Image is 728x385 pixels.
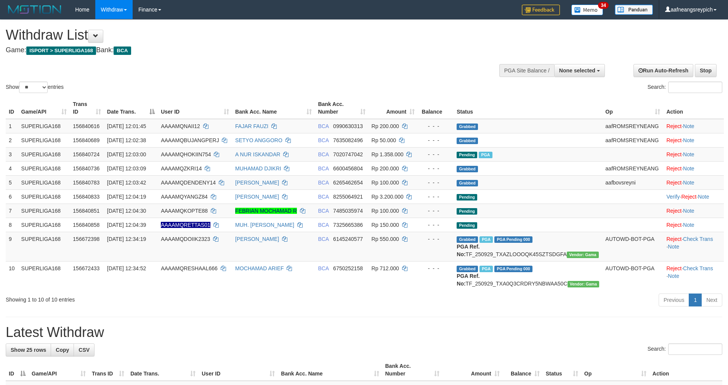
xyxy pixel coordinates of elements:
td: SUPERLIGA168 [18,175,70,189]
td: SUPERLIGA168 [18,161,70,175]
span: AAAAMQZKRI14 [161,165,202,172]
span: Grabbed [457,236,478,243]
span: BCA [318,180,329,186]
span: BCA [318,194,329,200]
th: User ID: activate to sort column ascending [158,97,232,119]
img: Button%20Memo.svg [571,5,603,15]
span: AAAAMQDENDENY14 [161,180,216,186]
td: · [663,218,724,232]
h1: Latest Withdraw [6,325,722,340]
a: Check Trans [683,236,713,242]
td: 7 [6,204,18,218]
th: Balance: activate to sort column ascending [503,359,543,381]
span: [DATE] 12:34:52 [107,265,146,271]
span: Copy [56,347,69,353]
td: TF_250929_TXA0Q3CRDRY5NBWAA50C [454,261,602,290]
td: · [663,204,724,218]
span: 156840833 [73,194,99,200]
div: Showing 1 to 10 of 10 entries [6,293,298,303]
th: User ID: activate to sort column ascending [199,359,278,381]
th: ID: activate to sort column descending [6,359,29,381]
a: CSV [74,343,95,356]
a: Note [683,180,694,186]
span: AAAAMQHOKIIN754 [161,151,211,157]
td: aafROMSREYNEANG [602,133,663,147]
span: Rp 50.000 [372,137,396,143]
span: AAAAMQNAII12 [161,123,200,129]
a: Reject [666,123,681,129]
th: Bank Acc. Number: activate to sort column ascending [382,359,443,381]
span: Pending [457,152,477,158]
a: MUH. [PERSON_NAME] [235,222,294,228]
th: Op: activate to sort column ascending [602,97,663,119]
a: Reject [666,222,681,228]
span: BCA [318,222,329,228]
td: SUPERLIGA168 [18,189,70,204]
a: Note [698,194,709,200]
input: Search: [668,343,722,355]
th: Status [454,97,602,119]
td: · [663,161,724,175]
div: - - - [421,136,451,144]
a: Note [683,123,694,129]
button: None selected [554,64,605,77]
b: PGA Ref. No: [457,244,479,257]
a: Note [683,222,694,228]
a: Note [683,165,694,172]
h1: Withdraw List [6,27,478,43]
span: None selected [559,67,595,74]
span: BCA [318,265,329,271]
span: CSV [79,347,90,353]
th: Status: activate to sort column ascending [543,359,581,381]
td: SUPERLIGA168 [18,218,70,232]
a: Reject [681,194,696,200]
th: Amount: activate to sort column ascending [369,97,418,119]
a: Verify [666,194,680,200]
span: BCA [318,137,329,143]
th: Game/API: activate to sort column ascending [18,97,70,119]
b: PGA Ref. No: [457,273,479,287]
a: Note [668,244,679,250]
div: - - - [421,179,451,186]
span: [DATE] 12:03:09 [107,165,146,172]
span: 156672398 [73,236,99,242]
a: Reject [666,208,681,214]
select: Showentries [19,82,48,93]
a: FEBRIAN MOCHAMAD R [235,208,297,214]
td: 10 [6,261,18,290]
span: [DATE] 12:04:39 [107,222,146,228]
span: 156672433 [73,265,99,271]
a: SETYO ANGGORO [235,137,282,143]
td: TF_250929_TXAZLOOOQK45SZTSDGFA [454,232,602,261]
td: 5 [6,175,18,189]
td: · [663,133,724,147]
div: - - - [421,207,451,215]
span: [DATE] 12:04:19 [107,194,146,200]
th: Bank Acc. Name: activate to sort column ascending [278,359,382,381]
span: ISPORT > SUPERLIGA168 [26,47,96,55]
a: Next [701,294,722,306]
span: Copy 7325665386 to clipboard [333,222,363,228]
td: · [663,147,724,161]
td: aafbovsreyni [602,175,663,189]
span: [DATE] 12:04:30 [107,208,146,214]
td: SUPERLIGA168 [18,204,70,218]
img: Feedback.jpg [522,5,560,15]
td: 3 [6,147,18,161]
a: FAJAR FAUZI [235,123,268,129]
span: Rp 3.200.000 [372,194,404,200]
td: · [663,119,724,133]
span: [DATE] 12:02:38 [107,137,146,143]
td: 1 [6,119,18,133]
td: · [663,175,724,189]
td: aafROMSREYNEANG [602,119,663,133]
a: Copy [51,343,74,356]
span: AAAAMQYANGZ84 [161,194,208,200]
div: - - - [421,193,451,201]
span: 156840689 [73,137,99,143]
span: Rp 1.358.000 [372,151,404,157]
div: - - - [421,221,451,229]
span: Nama rekening ada tanda titik/strip, harap diedit [161,222,210,228]
img: MOTION_logo.png [6,4,64,15]
h4: Game: Bank: [6,47,478,54]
